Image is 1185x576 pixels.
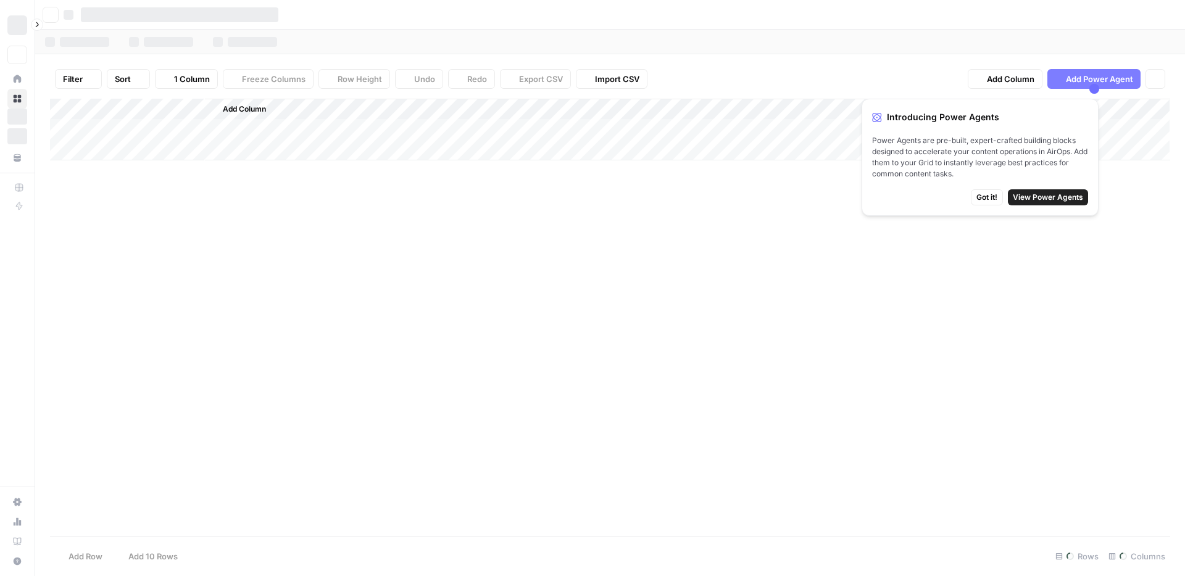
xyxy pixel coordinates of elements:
div: Columns [1104,546,1170,566]
div: Introducing Power Agents [872,109,1088,125]
span: Row Height [338,73,382,85]
button: Add Row [50,546,110,566]
button: Undo [395,69,443,89]
button: Help + Support [7,551,27,571]
span: View Power Agents [1013,192,1083,203]
span: Freeze Columns [242,73,306,85]
button: View Power Agents [1008,189,1088,205]
span: 1 Column [174,73,210,85]
span: Got it! [976,192,997,203]
span: Add Column [223,104,266,115]
span: Undo [414,73,435,85]
span: Add Column [987,73,1034,85]
span: Redo [467,73,487,85]
span: Import CSV [595,73,639,85]
button: Row Height [318,69,390,89]
a: Your Data [7,148,27,168]
span: Power Agents are pre-built, expert-crafted building blocks designed to accelerate your content op... [872,135,1088,179]
button: Add 10 Rows [110,546,185,566]
span: Add Power Agent [1066,73,1133,85]
button: Redo [448,69,495,89]
button: Add Column [207,101,271,117]
button: Got it! [971,189,1003,205]
button: Filter [55,69,102,89]
span: Add 10 Rows [128,550,178,562]
span: Export CSV [519,73,563,85]
a: Usage [7,512,27,532]
span: Sort [115,73,131,85]
button: Add Power Agent [1047,69,1141,89]
button: Freeze Columns [223,69,314,89]
span: Filter [63,73,83,85]
a: Settings [7,492,27,512]
button: Add Column [968,69,1042,89]
button: 1 Column [155,69,218,89]
a: Home [7,69,27,89]
button: Import CSV [576,69,647,89]
div: Rows [1050,546,1104,566]
a: Browse [7,89,27,109]
button: Sort [107,69,150,89]
a: Learning Hub [7,532,27,551]
span: Add Row [69,550,102,562]
button: Export CSV [500,69,571,89]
